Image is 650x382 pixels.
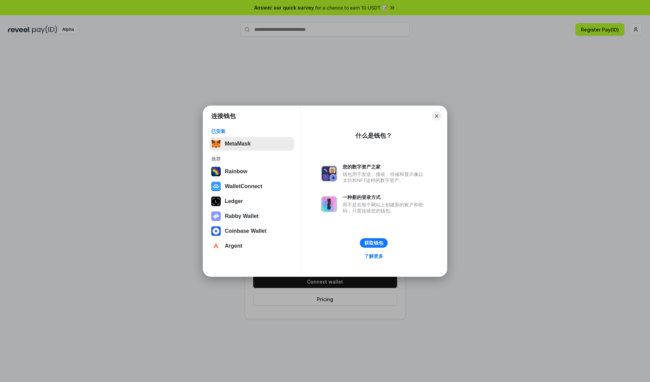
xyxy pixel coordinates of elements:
[343,164,427,170] div: 您的数字资产之家
[209,165,294,178] button: Rainbow
[211,211,221,221] img: svg+xml,%3Csvg%20xmlns%3D%22http%3A%2F%2Fwww.w3.org%2F2000%2Fsvg%22%20fill%3D%22none%22%20viewBox...
[211,182,221,191] img: svg+xml,%3Csvg%20width%3D%2228%22%20height%3D%2228%22%20viewBox%3D%220%200%2028%2028%22%20fill%3D...
[343,194,427,200] div: 一种新的登录方式
[225,243,242,249] div: Argent
[364,240,383,246] div: 获取钱包
[225,213,259,219] div: Rabby Wallet
[360,252,387,261] a: 了解更多
[225,168,247,175] div: Rainbow
[211,226,221,236] img: svg+xml,%3Csvg%20width%3D%2228%22%20height%3D%2228%22%20viewBox%3D%220%200%2028%2028%22%20fill%3D...
[343,202,427,214] div: 而不是在每个网站上创建新的账户和密码，只需连接您的钱包。
[343,171,427,183] div: 钱包用于发送、接收、存储和显示像以太坊和NFT这样的数字资产。
[360,238,388,248] button: 获取钱包
[209,209,294,223] button: Rabby Wallet
[211,139,221,149] img: svg+xml,%3Csvg%20fill%3D%22none%22%20height%3D%2233%22%20viewBox%3D%220%200%2035%2033%22%20width%...
[321,196,337,212] img: svg+xml,%3Csvg%20xmlns%3D%22http%3A%2F%2Fwww.w3.org%2F2000%2Fsvg%22%20fill%3D%22none%22%20viewBox...
[209,180,294,193] button: WalletConnect
[209,239,294,253] button: Argent
[211,241,221,251] img: svg+xml,%3Csvg%20width%3D%2228%22%20height%3D%2228%22%20viewBox%3D%220%200%2028%2028%22%20fill%3D...
[225,183,262,189] div: WalletConnect
[209,224,294,238] button: Coinbase Wallet
[211,128,292,134] div: 已安装
[209,195,294,208] button: Ledger
[211,197,221,206] img: svg+xml,%3Csvg%20xmlns%3D%22http%3A%2F%2Fwww.w3.org%2F2000%2Fsvg%22%20width%3D%2228%22%20height%3...
[321,165,337,182] img: svg+xml,%3Csvg%20xmlns%3D%22http%3A%2F%2Fwww.w3.org%2F2000%2Fsvg%22%20fill%3D%22none%22%20viewBox...
[432,111,441,121] button: Close
[211,167,221,176] img: svg+xml,%3Csvg%20width%3D%22120%22%20height%3D%22120%22%20viewBox%3D%220%200%20120%20120%22%20fil...
[355,132,392,140] div: 什么是钱包？
[211,112,236,120] h1: 连接钱包
[225,141,251,147] div: MetaMask
[211,156,292,162] div: 推荐
[225,228,266,234] div: Coinbase Wallet
[209,137,294,151] button: MetaMask
[225,198,243,204] div: Ledger
[364,253,383,259] div: 了解更多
